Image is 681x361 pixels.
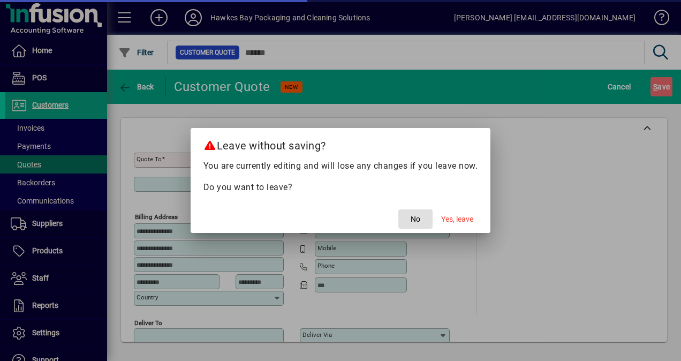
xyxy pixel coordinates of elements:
p: You are currently editing and will lose any changes if you leave now. [203,160,478,172]
span: No [411,214,420,225]
span: Yes, leave [441,214,473,225]
button: Yes, leave [437,209,478,229]
button: No [398,209,433,229]
p: Do you want to leave? [203,181,478,194]
h2: Leave without saving? [191,128,491,159]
